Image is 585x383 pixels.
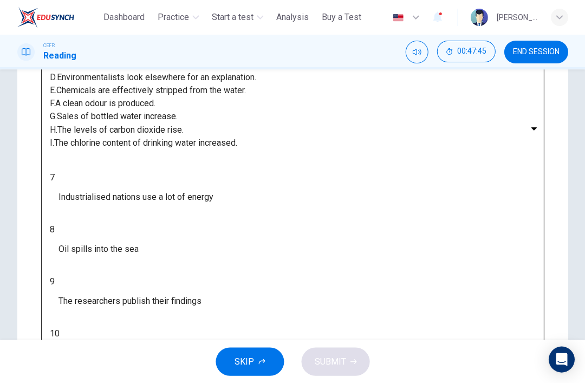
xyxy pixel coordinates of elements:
span: Chemicals are effectively stripped from the water. [56,85,246,95]
span: Environmentalists look elsewhere for an explanation. [57,72,256,82]
button: END SESSION [504,41,568,63]
span: Analysis [276,11,309,24]
span: The researchers publish their findings [58,294,201,307]
span: G. [50,111,57,121]
h1: Reading [43,49,76,62]
button: Analysis [272,8,313,27]
span: Buy a Test [322,11,361,24]
span: Sales of bottled water increase. [57,111,178,121]
span: SKIP [235,354,254,369]
div: Mute [405,41,428,63]
span: F. [50,98,55,108]
span: Start a test [212,11,253,24]
span: Oil spills into the sea [58,242,139,255]
button: SKIP [216,347,284,375]
button: Buy a Test [317,8,366,27]
span: A clean odour is produced. [55,98,155,108]
span: Practice [158,11,189,24]
button: 00:47:45 [437,41,495,62]
span: E. [50,85,56,95]
span: CEFR [43,42,55,49]
span: 8 [50,224,55,234]
span: 9 [50,276,55,286]
span: 00:47:45 [457,47,486,56]
div: Open Intercom Messenger [548,346,574,372]
div: [PERSON_NAME] [496,11,537,24]
span: 10 [50,328,60,338]
a: ELTC logo [17,7,99,28]
img: Profile picture [470,9,487,26]
span: Dashboard [103,11,145,24]
img: en [391,14,405,22]
button: Dashboard [99,8,149,27]
span: Industrialised nations use a lot of energy [58,190,213,203]
button: Practice [153,8,203,27]
span: END SESSION [512,48,559,56]
span: 7 [50,172,55,182]
div: Hide [437,41,495,63]
span: I. [50,137,54,147]
span: D. [50,72,57,82]
span: The levels of carbon dioxide rise. [57,124,184,134]
span: H. [50,124,57,134]
img: ELTC logo [17,7,74,28]
span: The chlorine content of drinking water increased. [54,137,237,147]
button: Start a test [207,8,268,27]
